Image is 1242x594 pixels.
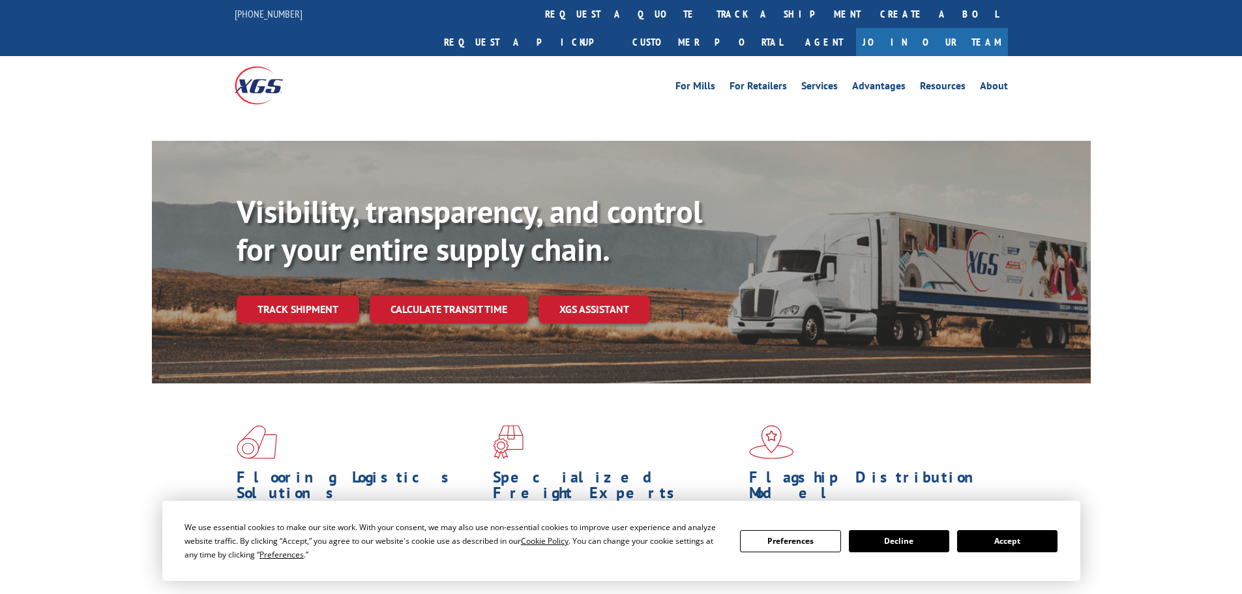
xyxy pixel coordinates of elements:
[730,81,787,95] a: For Retailers
[856,28,1008,56] a: Join Our Team
[749,425,794,459] img: xgs-icon-flagship-distribution-model-red
[237,425,277,459] img: xgs-icon-total-supply-chain-intelligence-red
[852,81,906,95] a: Advantages
[237,295,359,323] a: Track shipment
[920,81,966,95] a: Resources
[493,425,524,459] img: xgs-icon-focused-on-flooring-red
[370,295,528,323] a: Calculate transit time
[623,28,792,56] a: Customer Portal
[162,501,1080,581] div: Cookie Consent Prompt
[493,469,739,507] h1: Specialized Freight Experts
[849,530,949,552] button: Decline
[521,535,569,546] span: Cookie Policy
[185,520,724,561] div: We use essential cookies to make our site work. With your consent, we may also use non-essential ...
[434,28,623,56] a: Request a pickup
[749,469,996,507] h1: Flagship Distribution Model
[237,469,483,507] h1: Flooring Logistics Solutions
[539,295,650,323] a: XGS ASSISTANT
[801,81,838,95] a: Services
[675,81,715,95] a: For Mills
[792,28,856,56] a: Agent
[980,81,1008,95] a: About
[237,191,702,269] b: Visibility, transparency, and control for your entire supply chain.
[740,530,840,552] button: Preferences
[259,549,304,560] span: Preferences
[235,7,303,20] a: [PHONE_NUMBER]
[957,530,1057,552] button: Accept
